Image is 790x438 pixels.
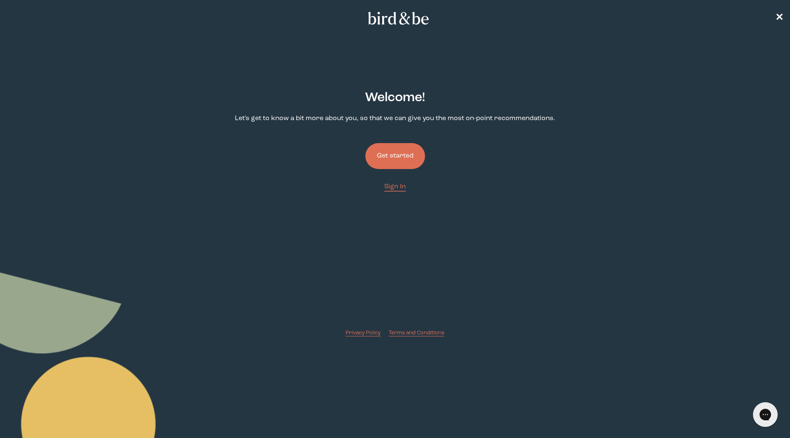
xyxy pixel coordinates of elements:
[389,330,444,336] span: Terms and Conditions
[389,329,444,337] a: Terms and Conditions
[235,114,555,123] p: Let's get to know a bit more about you, so that we can give you the most on-point recommendations.
[346,329,381,337] a: Privacy Policy
[365,88,425,107] h2: Welcome !
[775,11,783,25] a: ✕
[346,330,381,336] span: Privacy Policy
[749,399,782,430] iframe: Gorgias live chat messenger
[384,183,406,190] span: Sign In
[365,143,425,169] button: Get started
[365,130,425,182] a: Get started
[775,13,783,23] span: ✕
[384,182,406,192] a: Sign In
